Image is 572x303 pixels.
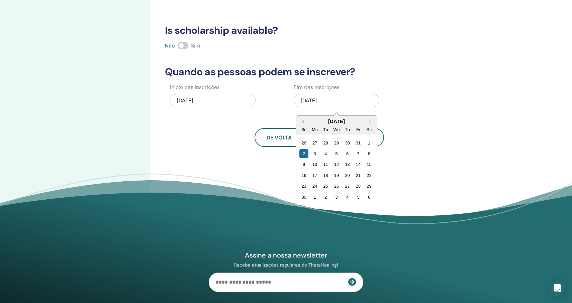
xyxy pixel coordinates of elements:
div: Choose Monday, November 24th, 2025 [310,182,319,191]
div: Choose Thursday, November 27th, 2025 [343,182,352,191]
div: Tu [321,125,330,134]
div: Choose Wednesday, October 29th, 2025 [332,138,341,147]
h3: Is scholarship available? [161,24,478,36]
div: Choose Tuesday, October 28th, 2025 [321,138,330,147]
div: [DATE] [296,118,377,124]
div: Choose Tuesday, December 2nd, 2025 [321,193,330,202]
div: Choose Tuesday, November 4th, 2025 [321,149,330,158]
div: Choose Saturday, November 15th, 2025 [365,160,374,169]
div: Choose Saturday, November 1st, 2025 [365,138,374,147]
div: Choose Friday, November 14th, 2025 [354,160,363,169]
div: Choose Wednesday, November 26th, 2025 [332,182,341,191]
button: De volta [255,128,303,147]
div: Sa [365,125,374,134]
div: Fr [354,125,363,134]
div: Choose Sunday, November 2nd, 2025 [299,149,308,158]
div: Choose Friday, November 7th, 2025 [354,149,363,158]
button: Previous Month [297,116,308,127]
div: Choose Saturday, November 29th, 2025 [365,182,374,191]
div: Choose Thursday, October 30th, 2025 [343,138,352,147]
div: Choose Friday, October 31st, 2025 [354,138,363,147]
div: Choose Saturday, November 8th, 2025 [365,149,374,158]
div: Month November, 2025 [298,137,374,203]
div: Choose Tuesday, November 11th, 2025 [321,160,330,169]
div: Choose Wednesday, November 19th, 2025 [332,171,341,180]
div: Choose Tuesday, November 18th, 2025 [321,171,330,180]
span: De volta [267,134,292,141]
button: Next Month [365,116,376,127]
label: Fim das Inscrições [294,83,340,91]
div: Choose Thursday, November 6th, 2025 [343,149,352,158]
div: Choose Sunday, October 26th, 2025 [299,138,308,147]
span: Não [165,42,175,49]
span: Sim [191,42,200,49]
h4: Assine a nossa newsletter [209,251,363,260]
div: Choose Monday, October 27th, 2025 [310,138,319,147]
h3: Quando as pessoas podem se inscrever? [161,66,478,78]
div: Choose Monday, November 17th, 2025 [310,171,319,180]
div: Choose Tuesday, November 25th, 2025 [321,182,330,191]
div: Choose Thursday, November 20th, 2025 [343,171,352,180]
div: Choose Thursday, December 4th, 2025 [343,193,352,202]
div: Su [299,125,308,134]
div: [DATE] [170,94,256,107]
div: Choose Wednesday, November 5th, 2025 [332,149,341,158]
div: Choose Sunday, November 16th, 2025 [299,171,308,180]
div: Th [343,125,352,134]
div: Choose Wednesday, November 12th, 2025 [332,160,341,169]
div: Choose Monday, November 10th, 2025 [310,160,319,169]
div: Choose Saturday, November 22nd, 2025 [365,171,374,180]
div: Choose Date [296,115,377,205]
div: Choose Thursday, November 13th, 2025 [343,160,352,169]
div: Choose Saturday, December 6th, 2025 [365,193,374,202]
div: Choose Sunday, November 30th, 2025 [299,193,308,202]
div: [DATE] [294,94,379,107]
p: Receba atualizações regulares do ThetaHealing! [209,262,363,268]
div: Choose Friday, December 5th, 2025 [354,193,363,202]
div: Mo [310,125,319,134]
div: Open Intercom Messenger [549,280,565,296]
div: Choose Friday, November 28th, 2025 [354,182,363,191]
div: Choose Monday, December 1st, 2025 [310,193,319,202]
div: Choose Monday, November 3rd, 2025 [310,149,319,158]
div: Choose Sunday, November 23rd, 2025 [299,182,308,191]
div: Choose Sunday, November 9th, 2025 [299,160,308,169]
label: Início das inscrições [170,83,220,91]
div: Choose Wednesday, December 3rd, 2025 [332,193,341,202]
div: We [332,125,341,134]
div: Choose Friday, November 21st, 2025 [354,171,363,180]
